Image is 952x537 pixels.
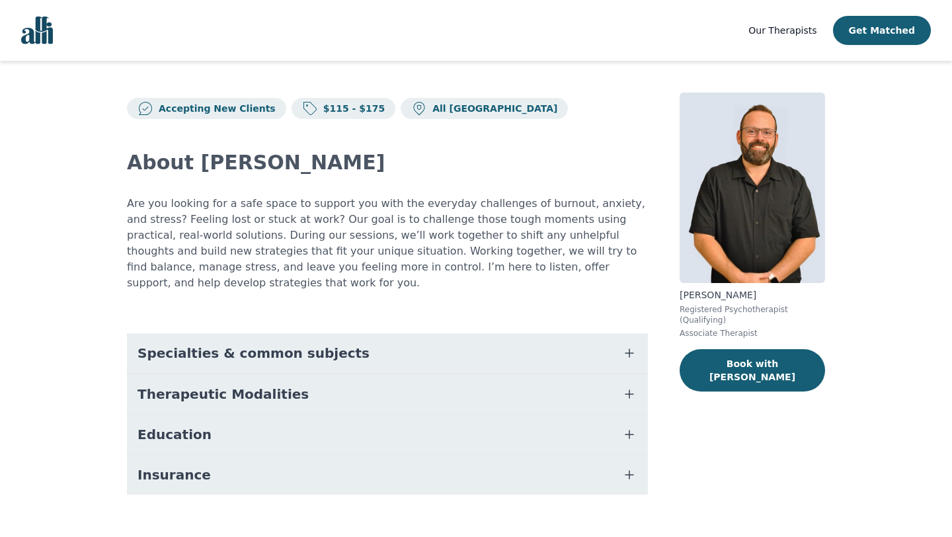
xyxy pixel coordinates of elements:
[748,25,816,36] span: Our Therapists
[127,196,648,291] p: Are you looking for a safe space to support you with the everyday challenges of burnout, anxiety,...
[138,385,309,403] span: Therapeutic Modalities
[427,102,557,115] p: All [GEOGRAPHIC_DATA]
[680,93,825,283] img: Josh_Cadieux
[680,304,825,325] p: Registered Psychotherapist (Qualifying)
[21,17,53,44] img: alli logo
[127,151,648,175] h2: About [PERSON_NAME]
[127,415,648,454] button: Education
[153,102,276,115] p: Accepting New Clients
[748,22,816,38] a: Our Therapists
[127,374,648,414] button: Therapeutic Modalities
[833,16,931,45] button: Get Matched
[680,288,825,302] p: [PERSON_NAME]
[680,328,825,339] p: Associate Therapist
[138,344,370,362] span: Specialties & common subjects
[127,333,648,373] button: Specialties & common subjects
[680,349,825,392] button: Book with [PERSON_NAME]
[138,466,211,484] span: Insurance
[127,455,648,495] button: Insurance
[318,102,385,115] p: $115 - $175
[138,425,212,444] span: Education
